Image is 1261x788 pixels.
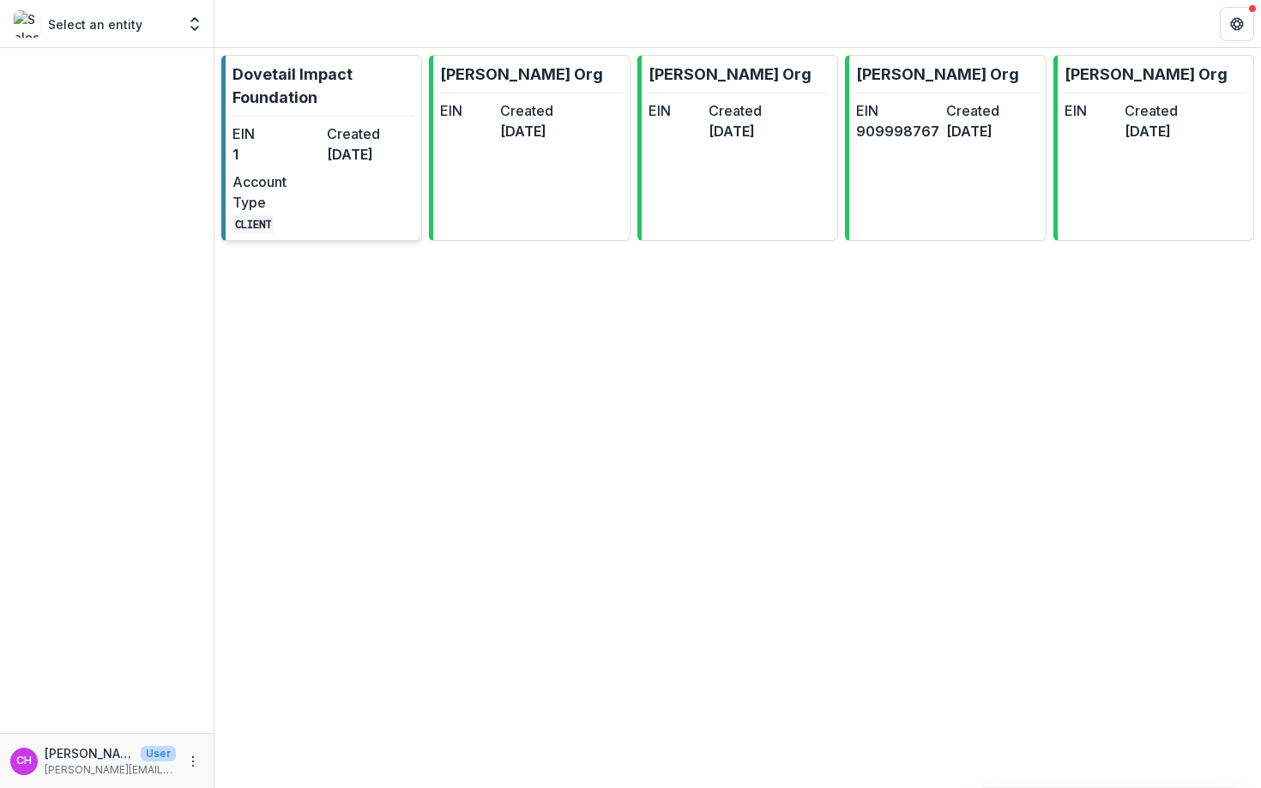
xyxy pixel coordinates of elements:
[183,7,207,41] button: Open entity switcher
[327,144,414,165] dd: [DATE]
[946,100,1029,121] dt: Created
[856,63,1019,86] p: [PERSON_NAME] Org
[48,15,142,33] p: Select an entity
[1125,121,1178,141] dd: [DATE]
[221,55,422,241] a: Dovetail Impact FoundationEIN1Created[DATE]Account TypeCLIENT
[856,100,939,121] dt: EIN
[327,123,414,144] dt: Created
[856,121,939,141] dd: 909998767
[232,215,274,233] code: CLIENT
[429,55,630,241] a: [PERSON_NAME] OrgEINCreated[DATE]
[16,755,32,767] div: Courtney Eker Hardy
[649,63,812,86] p: [PERSON_NAME] Org
[440,63,603,86] p: [PERSON_NAME] Org
[232,63,414,109] p: Dovetail Impact Foundation
[709,100,762,121] dt: Created
[709,121,762,141] dd: [DATE]
[1065,100,1118,121] dt: EIN
[649,100,702,121] dt: EIN
[1065,63,1228,86] p: [PERSON_NAME] Org
[232,144,320,165] dd: 1
[637,55,838,241] a: [PERSON_NAME] OrgEINCreated[DATE]
[183,751,203,772] button: More
[946,121,1029,141] dd: [DATE]
[232,171,320,213] dt: Account Type
[232,123,320,144] dt: EIN
[500,100,553,121] dt: Created
[845,55,1046,241] a: [PERSON_NAME] OrgEIN909998767Created[DATE]
[440,100,493,121] dt: EIN
[1220,7,1254,41] button: Get Help
[14,10,41,38] img: Select an entity
[1053,55,1254,241] a: [PERSON_NAME] OrgEINCreated[DATE]
[1125,100,1178,121] dt: Created
[45,762,176,778] p: [PERSON_NAME][EMAIL_ADDRESS][DOMAIN_NAME]
[141,746,176,761] p: User
[500,121,553,141] dd: [DATE]
[45,744,134,762] p: [PERSON_NAME] [PERSON_NAME]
